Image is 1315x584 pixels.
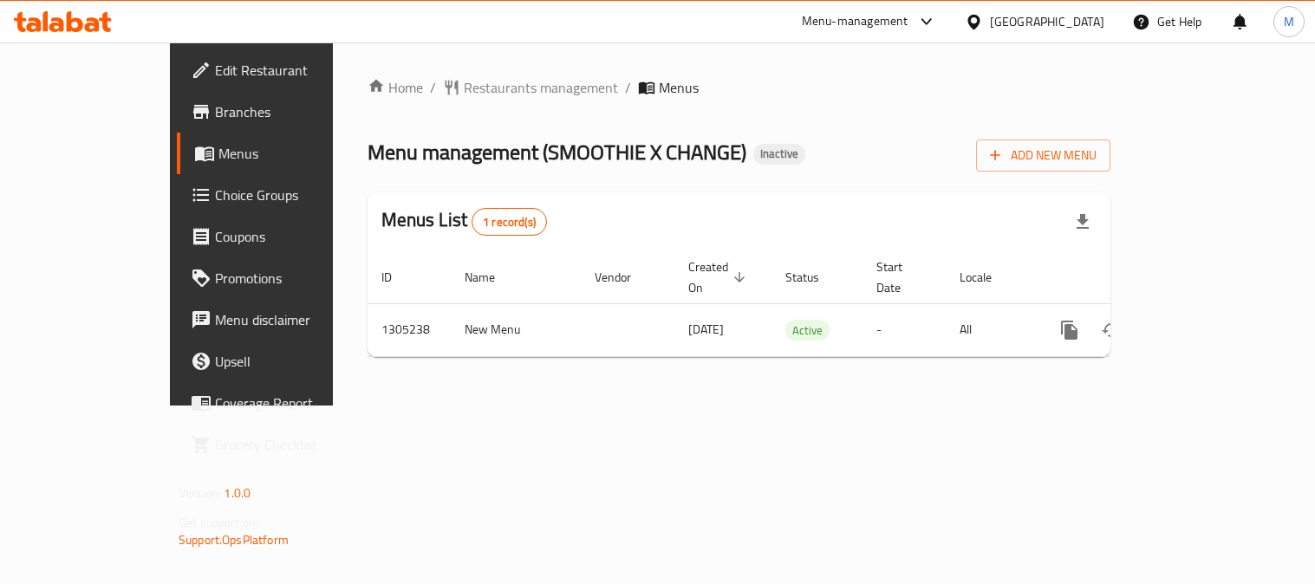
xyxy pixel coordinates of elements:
span: Inactive [753,146,805,161]
span: Name [465,267,518,288]
td: All [946,303,1035,356]
li: / [625,77,631,98]
th: Actions [1035,251,1229,304]
span: Promotions [215,268,375,289]
a: Menus [177,133,389,174]
span: Restaurants management [464,77,618,98]
div: [GEOGRAPHIC_DATA] [990,12,1104,31]
a: Home [368,77,423,98]
nav: breadcrumb [368,77,1110,98]
span: Coverage Report [215,393,375,413]
span: Get support on: [179,511,258,534]
td: New Menu [451,303,581,356]
span: Add New Menu [990,145,1097,166]
a: Restaurants management [443,77,618,98]
span: Menu management ( SMOOTHIE X CHANGE ) [368,133,746,172]
span: Grocery Checklist [215,434,375,455]
a: Coupons [177,216,389,257]
span: Menus [659,77,699,98]
span: 1.0.0 [224,482,251,504]
div: Export file [1062,201,1103,243]
div: Active [785,320,830,341]
button: Add New Menu [976,140,1110,172]
button: Change Status [1090,309,1132,351]
button: more [1049,309,1090,351]
div: Total records count [472,208,547,236]
a: Promotions [177,257,389,299]
span: [DATE] [688,318,724,341]
span: Edit Restaurant [215,60,375,81]
span: Created On [688,256,751,298]
span: Start Date [876,256,925,298]
a: Support.OpsPlatform [179,529,289,551]
td: 1305238 [368,303,451,356]
span: Choice Groups [215,185,375,205]
a: Upsell [177,341,389,382]
span: Menu disclaimer [215,309,375,330]
span: ID [381,267,414,288]
span: Branches [215,101,375,122]
span: Active [785,321,830,341]
span: Upsell [215,351,375,372]
span: Menus [218,143,375,164]
a: Edit Restaurant [177,49,389,91]
a: Grocery Checklist [177,424,389,465]
span: Coupons [215,226,375,247]
li: / [430,77,436,98]
span: M [1284,12,1294,31]
a: Choice Groups [177,174,389,216]
td: - [863,303,946,356]
span: Vendor [595,267,654,288]
div: Menu-management [802,11,908,32]
span: Locale [960,267,1014,288]
span: 1 record(s) [472,214,546,230]
span: Version: [179,482,221,504]
a: Menu disclaimer [177,299,389,341]
table: enhanced table [368,251,1229,357]
a: Branches [177,91,389,133]
a: Coverage Report [177,382,389,424]
h2: Menus List [381,207,547,236]
div: Inactive [753,144,805,165]
span: Status [785,267,842,288]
